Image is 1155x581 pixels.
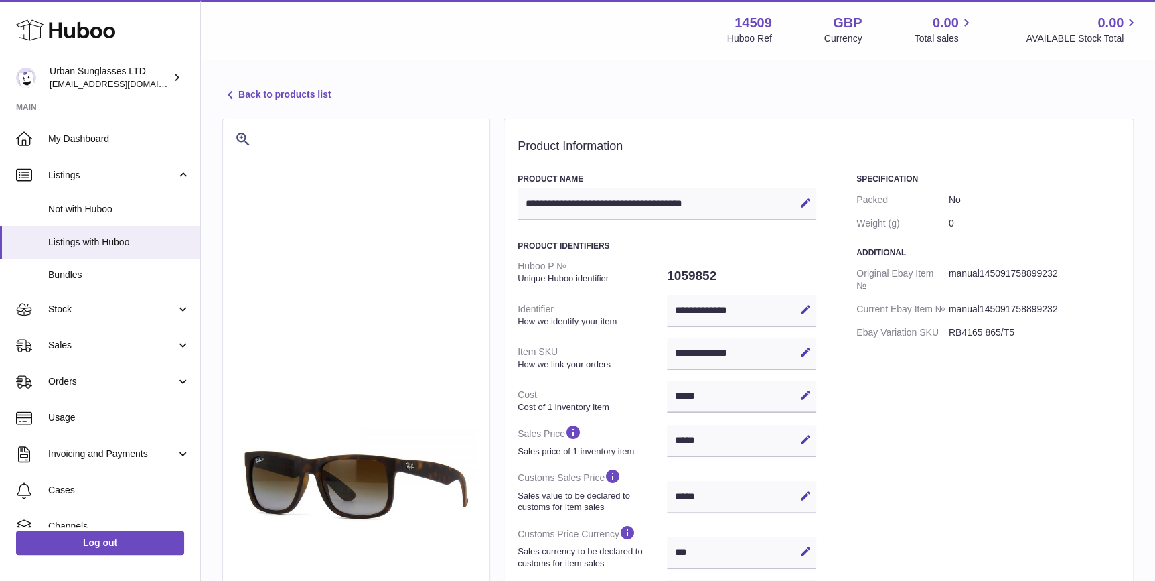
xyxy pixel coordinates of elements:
strong: How we identify your item [518,316,664,328]
span: My Dashboard [48,133,190,145]
h3: Product Name [518,174,816,184]
span: AVAILABLE Stock Total [1026,32,1139,45]
a: 0.00 Total sales [914,14,974,45]
h3: Additional [856,247,1120,258]
a: Log out [16,531,184,555]
dd: 1059852 [667,262,816,290]
span: Listings [48,169,176,182]
h3: Specification [856,174,1120,184]
dt: Weight (g) [856,212,949,235]
span: [EMAIL_ADDRESS][DOMAIN_NAME] [50,78,197,89]
h2: Product Information [518,139,1120,154]
span: Sales [48,339,176,352]
span: Not with Huboo [48,203,190,216]
dd: 0 [949,212,1120,235]
span: Listings with Huboo [48,236,190,249]
span: 0.00 [1097,14,1124,32]
span: Invoicing and Payments [48,448,176,460]
dt: Current Ebay Item № [856,298,949,321]
span: Stock [48,303,176,316]
strong: GBP [833,14,862,32]
strong: Sales value to be declared to customs for item sales [518,490,664,513]
dt: Customs Price Currency [518,519,667,574]
strong: Sales price of 1 inventory item [518,446,664,458]
dt: Ebay Variation SKU [856,321,949,344]
span: Total sales [914,32,974,45]
div: Urban Sunglasses LTD [50,65,170,90]
strong: Unique Huboo identifier [518,273,664,285]
h3: Product Identifiers [518,241,816,251]
span: Channels [48,520,190,533]
img: internalAdmin-14509@internal.huboo.com [16,68,36,88]
span: Cases [48,484,190,497]
span: Orders [48,375,176,388]
span: 0.00 [933,14,959,32]
dt: Original Ebay Item № [856,262,949,298]
span: Usage [48,411,190,424]
dd: manual145091758899232 [949,262,1120,298]
dd: No [949,188,1120,212]
a: Back to products list [222,87,331,103]
div: Huboo Ref [727,32,772,45]
dt: Huboo P № [518,255,667,289]
strong: 14509 [735,14,772,32]
a: 0.00 AVAILABLE Stock Total [1026,14,1139,45]
dt: Identifier [518,298,667,332]
strong: Cost of 1 inventory item [518,401,664,413]
strong: How we link your orders [518,359,664,371]
dt: Item SKU [518,340,667,375]
dd: manual145091758899232 [949,298,1120,321]
span: Bundles [48,269,190,281]
dd: RB4165 865/T5 [949,321,1120,344]
dt: Packed [856,188,949,212]
div: Currency [824,32,862,45]
strong: Sales currency to be declared to customs for item sales [518,545,664,569]
dt: Sales Price [518,418,667,462]
dt: Cost [518,383,667,418]
dt: Customs Sales Price [518,462,667,518]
